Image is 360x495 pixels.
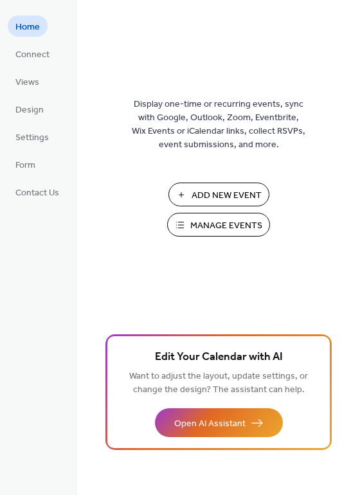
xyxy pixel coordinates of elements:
span: Views [15,76,39,89]
button: Add New Event [168,183,269,206]
a: Connect [8,43,57,64]
button: Open AI Assistant [155,408,283,437]
span: Design [15,104,44,117]
a: Contact Us [8,181,67,203]
a: Design [8,98,51,120]
span: Contact Us [15,186,59,200]
span: Want to adjust the layout, update settings, or change the design? The assistant can help. [129,368,308,399]
a: Form [8,154,43,175]
span: Edit Your Calendar with AI [155,348,283,366]
span: Display one-time or recurring events, sync with Google, Outlook, Zoom, Eventbrite, Wix Events or ... [132,98,305,152]
span: Manage Events [190,219,262,233]
span: Settings [15,131,49,145]
a: Views [8,71,47,92]
span: Home [15,21,40,34]
a: Settings [8,126,57,147]
button: Manage Events [167,213,270,237]
span: Connect [15,48,50,62]
span: Form [15,159,35,172]
span: Open AI Assistant [174,417,246,431]
span: Add New Event [192,189,262,203]
a: Home [8,15,48,37]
